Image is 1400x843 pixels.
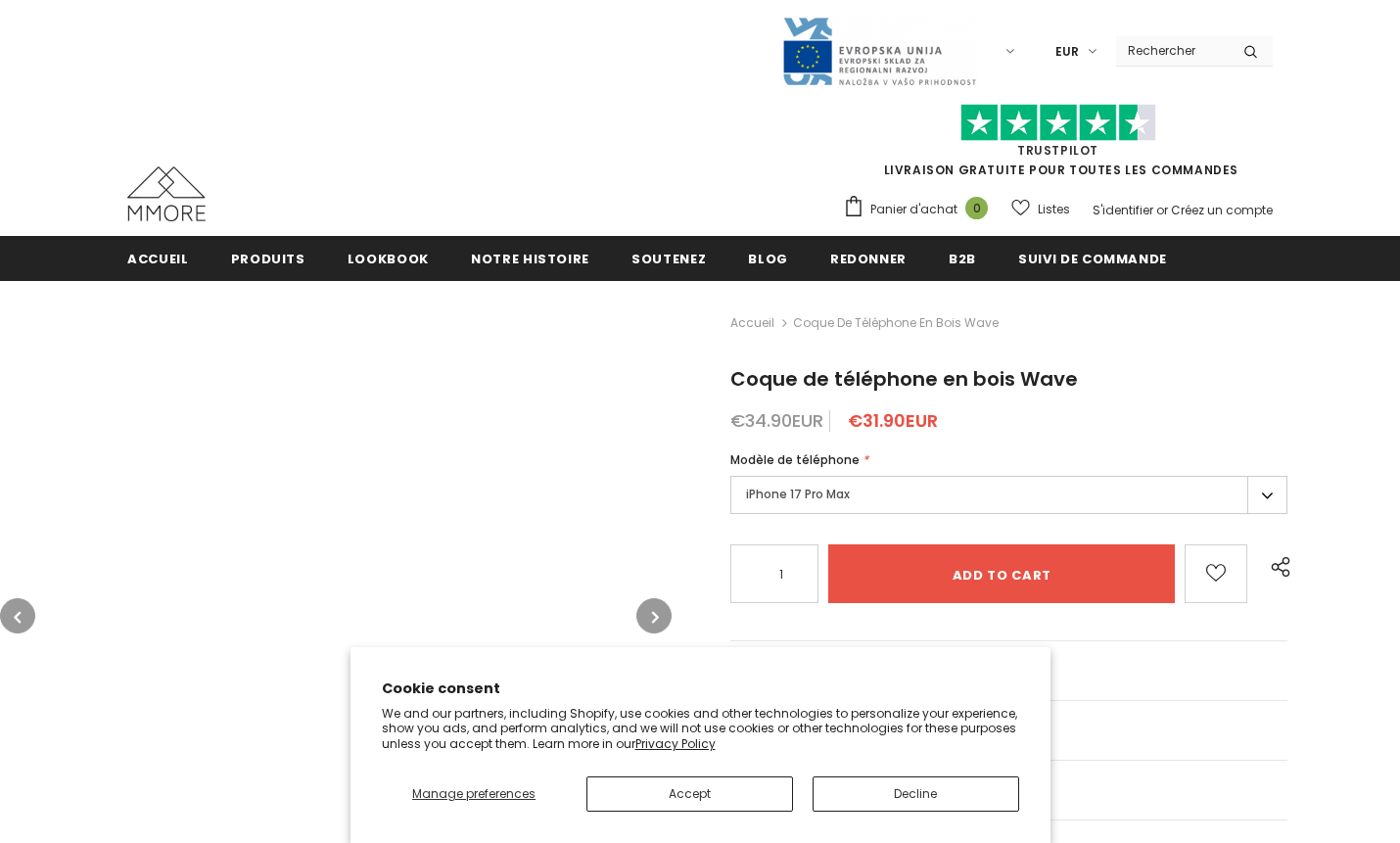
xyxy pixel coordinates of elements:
[965,197,988,219] span: 0
[830,250,907,268] span: Redonner
[127,236,189,280] a: Accueil
[586,776,793,812] button: Accept
[382,706,1019,752] p: We and our partners, including Shopify, use cookies and other technologies to personalize your ex...
[1055,42,1079,62] span: EUR
[382,776,567,812] button: Manage preferences
[813,776,1019,812] button: Decline
[635,735,716,752] a: Privacy Policy
[748,236,788,280] a: Blog
[730,311,774,335] a: Accueil
[793,311,999,335] span: Coque de téléphone en bois Wave
[730,451,860,468] span: Modèle de téléphone
[781,42,977,59] a: Javni Razpis
[730,641,1287,700] a: Les questions générales
[1156,202,1168,218] span: or
[843,195,998,224] a: Panier d'achat 0
[828,544,1175,603] input: Add to cart
[348,250,429,268] span: Lookbook
[127,250,189,268] span: Accueil
[960,104,1156,142] img: Faites confiance aux étoiles pilotes
[1018,236,1167,280] a: Suivi de commande
[1017,142,1098,159] a: TrustPilot
[471,250,589,268] span: Notre histoire
[748,250,788,268] span: Blog
[949,250,976,268] span: B2B
[1018,250,1167,268] span: Suivi de commande
[730,365,1078,393] span: Coque de téléphone en bois Wave
[412,785,536,802] span: Manage preferences
[127,166,206,221] img: Cas MMORE
[830,236,907,280] a: Redonner
[382,679,1019,699] h2: Cookie consent
[471,236,589,280] a: Notre histoire
[781,16,977,87] img: Javni Razpis
[1011,192,1070,226] a: Listes
[1093,202,1153,218] a: S'identifier
[870,200,957,219] span: Panier d'achat
[631,250,706,268] span: soutenez
[1116,36,1229,65] input: Search Site
[631,236,706,280] a: soutenez
[1038,200,1070,219] span: Listes
[348,236,429,280] a: Lookbook
[843,113,1273,178] span: LIVRAISON GRATUITE POUR TOUTES LES COMMANDES
[231,236,305,280] a: Produits
[730,476,1287,514] label: iPhone 17 Pro Max
[730,408,823,433] span: €34.90EUR
[949,236,976,280] a: B2B
[848,408,938,433] span: €31.90EUR
[1171,202,1273,218] a: Créez un compte
[231,250,305,268] span: Produits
